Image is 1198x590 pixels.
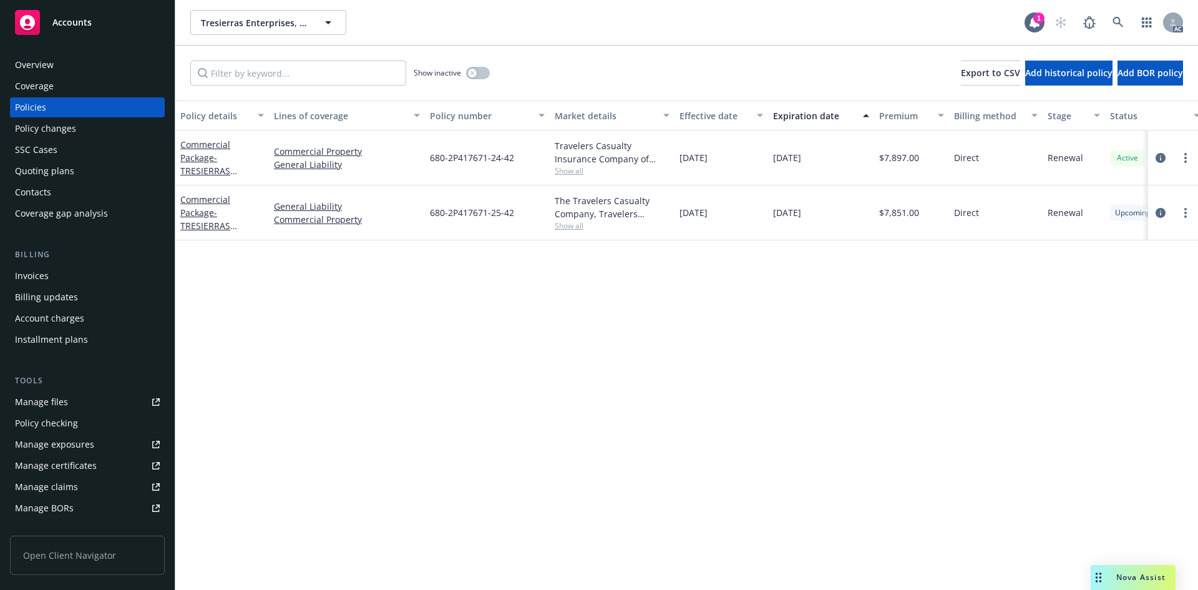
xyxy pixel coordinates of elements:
div: Travelers Casualty Insurance Company of America, Travelers Insurance [555,139,670,165]
div: Policies [15,97,46,117]
a: Accounts [10,5,165,40]
button: Export to CSV [961,61,1020,86]
div: Installment plans [15,330,88,350]
a: Search [1106,10,1131,35]
span: Renewal [1048,206,1083,219]
span: Direct [954,206,979,219]
div: Account charges [15,308,84,328]
a: SSC Cases [10,140,165,160]
button: Add historical policy [1025,61,1113,86]
span: Tresierras Enterprises, LLC [201,16,309,29]
a: Manage files [10,392,165,412]
div: Market details [555,109,656,122]
div: Expiration date [773,109,855,122]
button: Policy details [175,101,269,130]
span: Add BOR policy [1118,67,1183,79]
div: SSC Cases [15,140,57,160]
a: Policies [10,97,165,117]
a: Policy changes [10,119,165,139]
a: Commercial Package [180,194,255,258]
span: Show all [555,165,670,176]
a: Contacts [10,182,165,202]
div: The Travelers Casualty Company, Travelers Insurance [555,194,670,220]
div: Policy checking [15,413,78,433]
span: Renewal [1048,151,1083,164]
button: Nova Assist [1091,565,1176,590]
span: $7,851.00 [879,206,919,219]
span: - TRESIERRAS ENTERPRISES, LLC [180,152,255,190]
span: Show all [555,220,670,231]
a: Invoices [10,266,165,286]
div: Drag to move [1091,565,1106,590]
div: Premium [879,109,930,122]
span: Add historical policy [1025,67,1113,79]
span: Accounts [52,17,92,27]
div: Billing [10,248,165,261]
div: Manage exposures [15,435,94,455]
a: Report a Bug [1077,10,1102,35]
button: Tresierras Enterprises, LLC [190,10,346,35]
span: Nova Assist [1116,572,1166,583]
span: [DATE] [679,151,708,164]
span: Direct [954,151,979,164]
a: Manage exposures [10,435,165,455]
div: Lines of coverage [274,109,406,122]
a: Coverage gap analysis [10,204,165,224]
span: Active [1115,152,1140,164]
span: [DATE] [773,151,801,164]
a: Switch app [1134,10,1159,35]
div: Overview [15,55,54,75]
span: Show inactive [414,67,461,78]
a: Manage BORs [10,498,165,518]
a: circleInformation [1153,150,1168,165]
a: Overview [10,55,165,75]
a: circleInformation [1153,205,1168,220]
button: Expiration date [768,101,874,130]
button: Add BOR policy [1118,61,1183,86]
button: Lines of coverage [269,101,425,130]
a: General Liability [274,158,420,171]
button: Market details [550,101,674,130]
div: Billing method [954,109,1024,122]
a: more [1178,150,1193,165]
span: Upcoming [1115,207,1151,219]
a: Billing updates [10,287,165,307]
a: Commercial Package [180,139,255,190]
button: Effective date [674,101,768,130]
a: Account charges [10,308,165,328]
div: Coverage gap analysis [15,204,108,224]
div: Contacts [15,182,51,202]
input: Filter by keyword... [190,61,406,86]
span: 680-2P417671-24-42 [430,151,514,164]
button: Billing method [949,101,1043,130]
div: Summary of insurance [15,519,110,539]
a: Policy checking [10,413,165,433]
span: [DATE] [679,206,708,219]
span: Export to CSV [961,67,1020,79]
div: Manage BORs [15,498,74,518]
a: Commercial Property [274,145,420,158]
a: Manage certificates [10,456,165,476]
a: Manage claims [10,477,165,497]
span: [DATE] [773,206,801,219]
div: Policy number [430,109,531,122]
a: Installment plans [10,330,165,350]
button: Stage [1043,101,1105,130]
span: 680-2P417671-25-42 [430,206,514,219]
div: Manage files [15,392,68,412]
div: Policy changes [15,119,76,139]
div: Tools [10,375,165,387]
div: Effective date [679,109,749,122]
a: more [1178,205,1193,220]
div: Coverage [15,76,54,96]
a: Quoting plans [10,161,165,181]
div: 1 [1033,12,1045,24]
div: Manage claims [15,477,78,497]
div: Invoices [15,266,49,286]
a: General Liability [274,200,420,213]
div: Billing updates [15,287,78,307]
span: $7,897.00 [879,151,919,164]
button: Premium [874,101,949,130]
div: Status [1110,109,1186,122]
